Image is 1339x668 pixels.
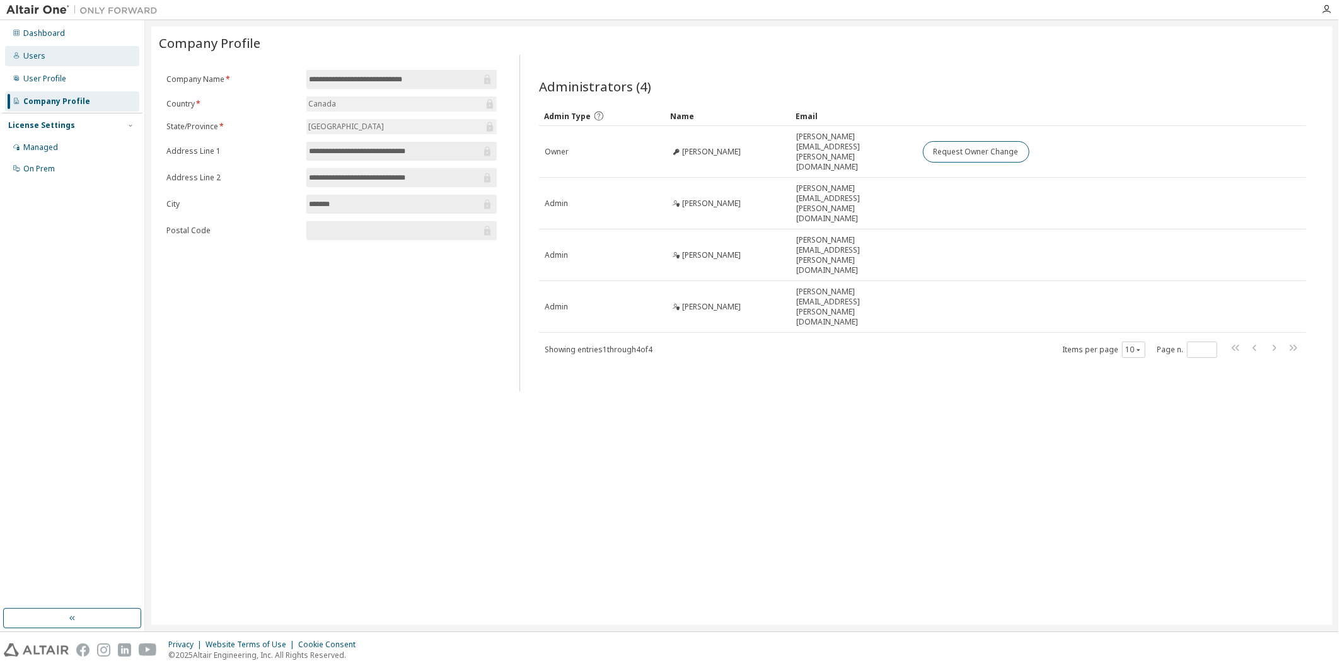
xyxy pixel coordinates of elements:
span: Company Profile [159,34,260,52]
span: Items per page [1062,342,1145,358]
button: Request Owner Change [923,141,1029,163]
div: Privacy [168,640,206,650]
span: Admin [545,302,568,312]
label: Postal Code [166,226,299,236]
label: Country [166,99,299,109]
label: Address Line 1 [166,146,299,156]
span: [PERSON_NAME] [682,199,741,209]
label: State/Province [166,122,299,132]
div: Dashboard [23,28,65,38]
span: Owner [545,147,569,157]
div: Cookie Consent [298,640,363,650]
span: [PERSON_NAME][EMAIL_ADDRESS][PERSON_NAME][DOMAIN_NAME] [797,183,912,224]
label: Company Name [166,74,299,84]
span: Admin [545,250,568,260]
img: youtube.svg [139,643,157,657]
div: User Profile [23,74,66,84]
div: Website Terms of Use [206,640,298,650]
div: [GEOGRAPHIC_DATA] [307,120,386,134]
img: linkedin.svg [118,643,131,657]
label: City [166,199,299,209]
span: [PERSON_NAME] [682,250,741,260]
div: Canada [306,96,497,112]
span: Admin [545,199,568,209]
span: [PERSON_NAME][EMAIL_ADDRESS][PERSON_NAME][DOMAIN_NAME] [797,287,912,327]
span: [PERSON_NAME][EMAIL_ADDRESS][PERSON_NAME][DOMAIN_NAME] [797,132,912,172]
div: Managed [23,142,58,153]
div: On Prem [23,164,55,174]
span: [PERSON_NAME][EMAIL_ADDRESS][PERSON_NAME][DOMAIN_NAME] [797,235,912,275]
span: [PERSON_NAME] [682,302,741,312]
span: Admin Type [544,111,591,122]
span: Showing entries 1 through 4 of 4 [545,344,652,355]
div: Email [796,106,912,126]
img: facebook.svg [76,643,90,657]
div: License Settings [8,120,75,130]
img: Altair One [6,4,164,16]
div: Users [23,51,45,61]
div: [GEOGRAPHIC_DATA] [306,119,497,134]
div: Canada [307,97,339,111]
div: Company Profile [23,96,90,107]
img: altair_logo.svg [4,643,69,657]
span: Page n. [1157,342,1217,358]
p: © 2025 Altair Engineering, Inc. All Rights Reserved. [168,650,363,660]
img: instagram.svg [97,643,110,657]
span: Administrators (4) [539,78,651,95]
button: 10 [1125,345,1142,355]
span: [PERSON_NAME] [682,147,741,157]
div: Name [670,106,786,126]
label: Address Line 2 [166,173,299,183]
